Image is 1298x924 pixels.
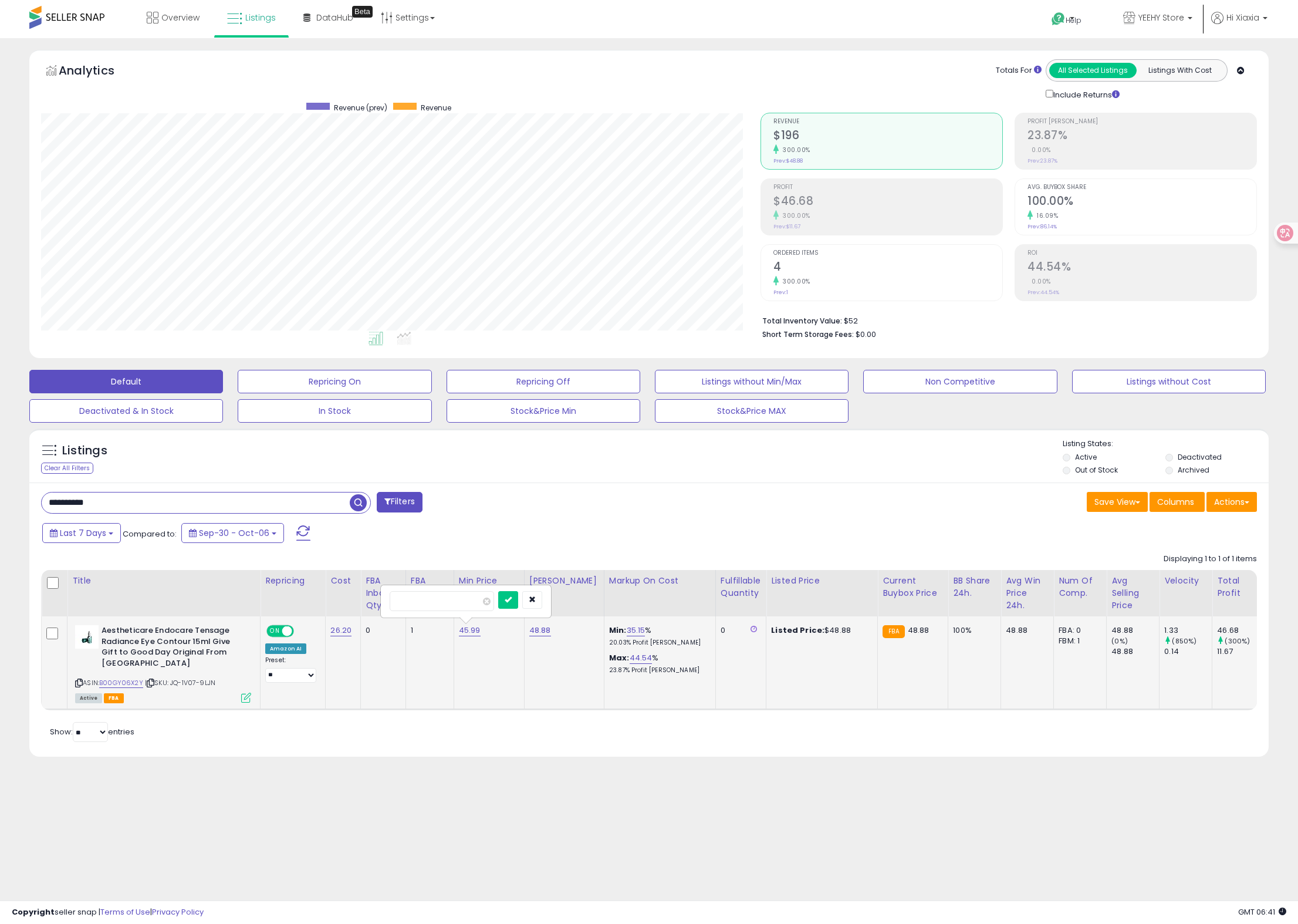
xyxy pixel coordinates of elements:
[1027,223,1057,230] small: Prev: 86.14%
[771,625,868,636] div: $48.88
[330,575,356,587] div: Cost
[609,575,711,587] div: Markup on Cost
[1217,575,1260,599] div: Total Profit
[1157,496,1194,508] span: Columns
[199,527,269,539] span: Sep-30 - Oct-06
[316,12,353,23] span: DataHub
[762,313,1248,327] li: $52
[1027,250,1256,257] span: ROI
[883,625,904,638] small: FBA
[773,223,800,230] small: Prev: $11.67
[779,211,810,220] small: 300.00%
[762,316,842,326] b: Total Inventory Value:
[1072,370,1266,393] button: Listings without Cost
[771,575,873,587] div: Listed Price
[908,625,929,636] span: 48.88
[238,370,431,393] button: Repricing On
[1164,625,1212,636] div: 1.33
[1066,15,1081,25] span: Help
[1211,12,1267,38] a: Hi Xiaxia
[245,12,276,23] span: Listings
[1138,12,1184,23] span: YEEHY Store
[1226,12,1259,23] span: Hi Xiaxia
[330,625,351,636] a: 26.20
[292,626,311,636] span: OFF
[447,399,640,423] button: Stock&Price Min
[411,625,445,636] div: 1
[883,575,943,599] div: Current Buybox Price
[604,570,715,616] th: The percentage added to the cost of goods (COGS) that forms the calculator for Min & Max prices.
[721,625,757,636] div: 0
[1111,625,1159,636] div: 48.88
[773,289,788,296] small: Prev: 1
[1059,625,1097,636] div: FBA: 0
[59,62,137,82] h5: Analytics
[1033,211,1058,220] small: 16.09%
[181,523,284,543] button: Sep-30 - Oct-06
[238,399,431,423] button: In Stock
[1164,575,1207,587] div: Velocity
[334,103,387,113] span: Revenue (prev)
[102,625,244,672] b: Aestheticare Endocare Tensage Radiance Eye Contour 15ml Give Gift to Good Day Original From [GEOG...
[779,277,810,286] small: 300.00%
[609,639,707,647] p: 20.03% Profit [PERSON_NAME]
[1027,277,1051,286] small: 0.00%
[75,693,102,703] span: All listings currently available for purchase on Amazon
[773,250,1002,257] span: Ordered Items
[1037,87,1134,101] div: Include Returns
[1027,157,1057,164] small: Prev: 23.87%
[1111,575,1154,612] div: Avg Selling Price
[609,625,627,636] b: Min:
[459,625,481,636] a: 45.99
[50,726,134,737] span: Show: entries
[1225,636,1250,646] small: (300%)
[771,625,824,636] b: Listed Price:
[75,625,99,649] img: 31LmqNx8TdL._SL40_.jpg
[773,157,803,164] small: Prev: $48.88
[529,625,551,636] a: 48.88
[377,492,422,512] button: Filters
[773,260,1002,276] h2: 4
[123,528,177,539] span: Compared to:
[1164,646,1212,657] div: 0.14
[630,652,653,664] a: 44.54
[1164,554,1257,565] div: Displaying 1 to 1 of 1 items
[161,12,200,23] span: Overview
[29,370,223,393] button: Default
[62,443,107,459] h5: Listings
[1150,492,1205,512] button: Columns
[1217,625,1265,636] div: 46.68
[366,625,397,636] div: 0
[1075,465,1118,475] label: Out of Stock
[265,643,306,654] div: Amazon AI
[627,625,645,636] a: 35.15
[1059,636,1097,646] div: FBM: 1
[99,678,143,688] a: B00GY06X2Y
[1136,63,1223,78] button: Listings With Cost
[29,399,223,423] button: Deactivated & In Stock
[655,370,849,393] button: Listings without Min/Max
[352,6,373,18] div: Tooltip anchor
[1075,452,1097,462] label: Active
[609,653,707,675] div: %
[41,463,93,474] div: Clear All Filters
[856,329,876,340] span: $0.00
[1042,3,1104,38] a: Help
[773,184,1002,191] span: Profit
[863,370,1057,393] button: Non Competitive
[1027,289,1059,296] small: Prev: 44.54%
[1178,465,1209,475] label: Archived
[953,575,996,599] div: BB Share 24h.
[773,129,1002,144] h2: $196
[1027,194,1256,210] h2: 100.00%
[411,575,449,612] div: FBA Available Qty
[1087,492,1148,512] button: Save View
[953,625,992,636] div: 100%
[996,65,1042,76] div: Totals For
[721,575,761,599] div: Fulfillable Quantity
[145,678,215,687] span: | SKU: JQ-1V07-9LJN
[1059,575,1101,599] div: Num of Comp.
[265,575,320,587] div: Repricing
[75,625,251,702] div: ASIN:
[1063,439,1269,450] p: Listing States:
